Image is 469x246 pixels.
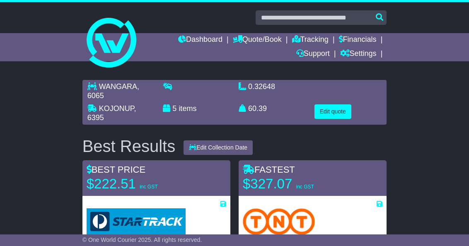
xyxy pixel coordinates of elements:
button: Edit Collection Date [184,140,253,155]
span: , 6065 [87,82,139,100]
span: WANGARA [99,82,137,91]
a: Financials [339,33,377,47]
span: items [179,104,196,113]
span: KOJONUP [99,104,134,113]
a: Settings [340,47,377,61]
span: inc GST [296,184,314,190]
p: $327.07 [243,176,346,192]
a: Tracking [292,33,329,47]
p: $222.51 [87,176,190,192]
a: Quote/Book [233,33,282,47]
a: Support [296,47,330,61]
span: BEST PRICE [87,164,145,175]
span: 5 [172,104,176,113]
div: Best Results [78,137,180,155]
span: , 6395 [87,104,136,122]
img: TNT Domestic: Road Express [243,208,315,235]
a: Dashboard [178,33,222,47]
span: 60.39 [248,104,267,113]
span: FASTEST [243,164,295,175]
img: StarTrack: Express ATL [87,208,186,235]
button: Edit quote [314,104,351,119]
span: 0.32648 [248,82,275,91]
span: inc GST [140,184,157,190]
span: © One World Courier 2025. All rights reserved. [82,236,202,243]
